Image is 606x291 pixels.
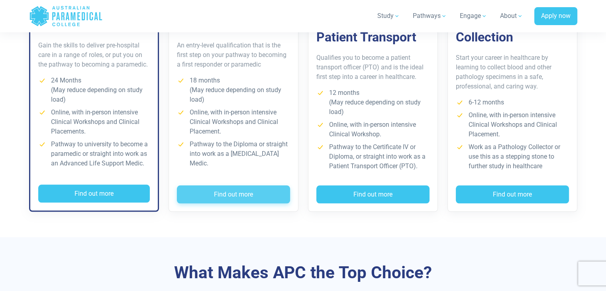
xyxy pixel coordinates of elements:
[316,142,429,171] li: Pathway to the Certificate IV or Diploma, or straight into work as a Patient Transport Officer (P...
[316,120,429,139] li: Online, with in-person intensive Clinical Workshop.
[177,140,290,168] li: Pathway to the Diploma or straight into work as a [MEDICAL_DATA] Medic.
[38,76,150,104] li: 24 Months (May reduce depending on study load)
[177,108,290,136] li: Online, with in-person intensive Clinical Workshops and Clinical Placement.
[456,53,569,91] p: Start your career in healthcare by learning to collect blood and other pathology specimens in a s...
[456,110,569,139] li: Online, with in-person intensive Clinical Workshops and Clinical Placement.
[316,53,429,82] p: Qualifies you to become a patient transport officer (PTO) and is the ideal first step into a care...
[38,185,150,203] button: Find out more
[38,41,150,69] p: Gain the skills to deliver pre-hospital care in a range of roles, or put you on the pathway to be...
[177,41,290,69] p: An entry-level qualification that is the first step on your pathway to becoming a first responder...
[456,185,569,204] button: Find out more
[38,108,150,136] li: Online, with in-person intensive Clinical Workshops and Clinical Placements.
[456,98,569,107] li: 6-12 months
[38,140,150,168] li: Pathway to university to become a paramedic or straight into work as an Advanced Life Support Medic.
[316,88,429,117] li: 12 months (May reduce depending on study load)
[316,185,429,204] button: Find out more
[456,142,569,171] li: Work as a Pathology Collector or use this as a stepping stone to further study in healthcare
[177,185,290,204] button: Find out more
[70,263,536,283] h3: What Makes APC the Top Choice?
[177,76,290,104] li: 18 months (May reduce depending on study load)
